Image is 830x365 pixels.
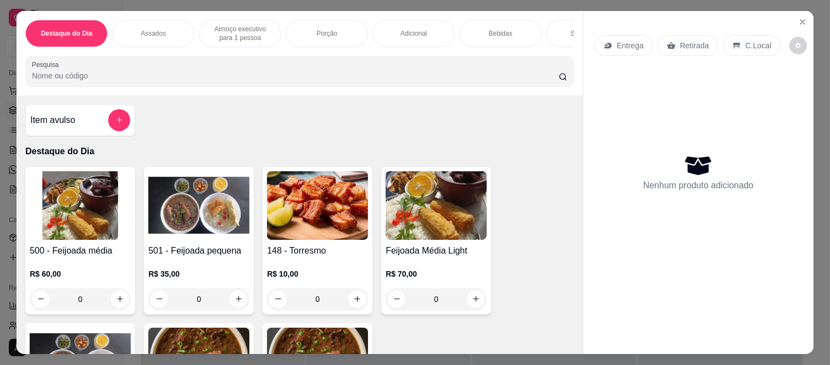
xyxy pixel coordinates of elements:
[267,171,368,240] img: product-image
[148,171,249,240] img: product-image
[25,145,574,158] p: Destaque do Dia
[32,70,559,81] input: Pesquisa
[571,29,604,38] p: Sobremesa
[30,268,131,279] p: R$ 60,00
[316,29,337,38] p: Porção
[208,25,272,42] p: Almoço executivo para 1 pessoa
[41,29,92,38] p: Destaque do Dia
[30,171,131,240] img: product-image
[680,40,709,51] p: Retirada
[400,29,427,38] p: Adicional
[789,37,807,54] button: decrease-product-quantity
[386,268,487,279] p: R$ 70,00
[108,109,130,131] button: add-separate-item
[386,171,487,240] img: product-image
[467,290,484,308] button: increase-product-quantity
[32,60,63,69] label: Pesquisa
[643,179,754,192] p: Nenhum produto adicionado
[489,29,513,38] p: Bebidas
[269,290,287,308] button: decrease-product-quantity
[745,40,771,51] p: C.Local
[30,244,131,257] h4: 500 - Feijoada média
[141,29,166,38] p: Assados
[388,290,405,308] button: decrease-product-quantity
[148,244,249,257] h4: 501 - Feijoada pequena
[148,268,249,279] p: R$ 35,00
[617,40,644,51] p: Entrega
[794,13,811,31] button: Close
[267,268,368,279] p: R$ 10,00
[267,244,368,257] h4: 148 - Torresmo
[386,244,487,257] h4: Feijoada Média Light
[30,114,75,127] h4: Item avulso
[348,290,366,308] button: increase-product-quantity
